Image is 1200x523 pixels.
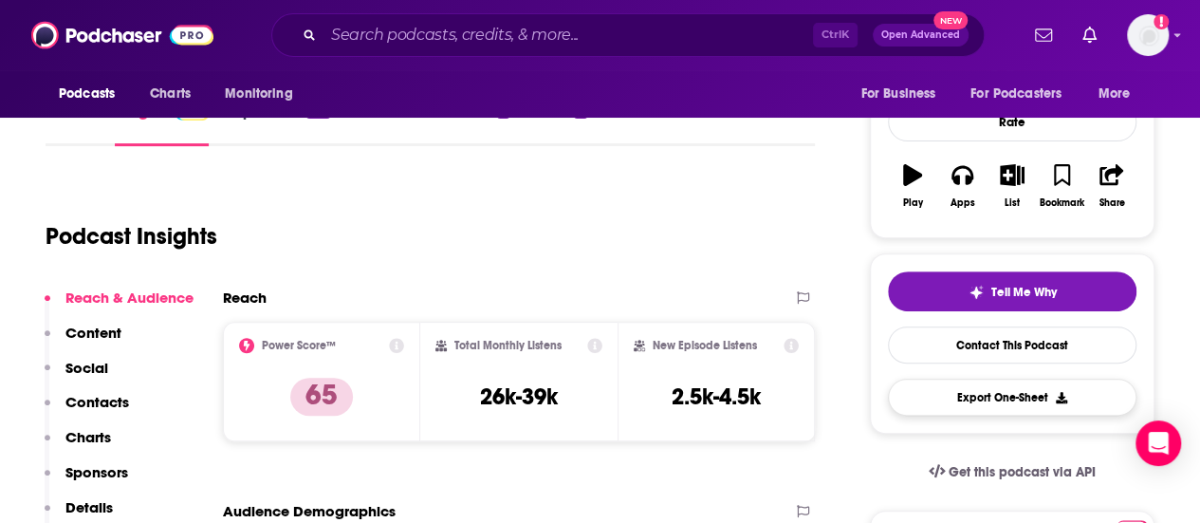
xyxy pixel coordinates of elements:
a: Lists11 [536,103,587,146]
button: Apps [937,152,987,220]
span: Tell Me Why [991,285,1057,300]
span: For Business [860,81,935,107]
div: Open Intercom Messenger [1135,420,1181,466]
a: InsightsPodchaser Pro [115,103,209,146]
span: Logged in as ahusic2015 [1127,14,1169,56]
h2: Power Score™ [262,339,336,352]
span: Podcasts [59,81,115,107]
p: Contacts [65,393,129,411]
button: Social [45,359,108,394]
span: Ctrl K [813,23,858,47]
div: Play [903,197,923,209]
button: Contacts [45,393,129,428]
a: Reviews [357,103,412,146]
svg: Add a profile image [1154,14,1169,29]
span: More [1098,81,1131,107]
button: open menu [958,76,1089,112]
h2: New Episode Listens [653,339,757,352]
span: Get this podcast via API [949,464,1096,480]
button: Share [1087,152,1136,220]
span: For Podcasters [970,81,1062,107]
button: Bookmark [1037,152,1086,220]
a: About [46,103,88,146]
h2: Audience Demographics [223,502,396,520]
a: Similar [614,103,660,146]
button: Content [45,324,121,359]
div: List [1005,197,1020,209]
button: Play [888,152,937,220]
div: Bookmark [1040,197,1084,209]
h2: Reach [223,289,267,307]
button: Open AdvancedNew [873,24,969,47]
p: Content [65,324,121,342]
a: Credits3 [438,103,508,146]
img: Podchaser - Follow, Share and Rate Podcasts [31,17,213,53]
button: Export One-Sheet [888,379,1136,416]
p: Social [65,359,108,377]
a: Contact This Podcast [888,327,1136,364]
span: Open Advanced [881,30,960,40]
h1: Podcast Insights [46,222,217,251]
h2: Total Monthly Listens [454,339,562,352]
button: open menu [847,76,959,112]
div: Rate [888,103,1136,141]
span: Monitoring [225,81,292,107]
p: Details [65,498,113,516]
button: open menu [46,76,139,112]
h3: 2.5k-4.5k [672,383,761,411]
button: Sponsors [45,463,128,498]
input: Search podcasts, credits, & more... [323,20,813,50]
a: Charts [138,76,202,112]
span: Charts [150,81,191,107]
p: Charts [65,428,111,446]
img: tell me why sparkle [969,285,984,300]
div: Search podcasts, credits, & more... [271,13,985,57]
button: tell me why sparkleTell Me Why [888,271,1136,311]
button: List [988,152,1037,220]
span: New [933,11,968,29]
button: open menu [1085,76,1154,112]
img: User Profile [1127,14,1169,56]
div: Apps [951,197,975,209]
button: Reach & Audience [45,289,194,324]
a: Episodes505 [235,103,330,146]
p: Sponsors [65,463,128,481]
button: Show profile menu [1127,14,1169,56]
div: Share [1098,197,1124,209]
button: Charts [45,428,111,463]
a: Get this podcast via API [914,449,1111,495]
a: Show notifications dropdown [1075,19,1104,51]
p: 65 [290,378,353,416]
h3: 26k-39k [480,383,558,411]
p: Reach & Audience [65,289,194,307]
button: open menu [212,76,317,112]
a: Show notifications dropdown [1027,19,1060,51]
